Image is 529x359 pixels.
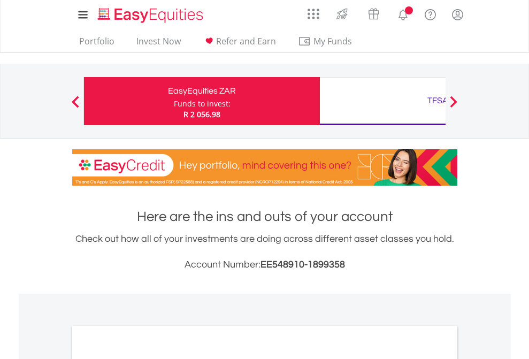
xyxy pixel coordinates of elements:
a: Refer and Earn [198,36,280,52]
img: thrive-v2.svg [333,5,351,22]
a: My Profile [444,3,471,26]
img: grid-menu-icon.svg [308,8,319,20]
h3: Account Number: [72,257,457,272]
a: Invest Now [132,36,185,52]
img: EasyCredit Promotion Banner [72,149,457,186]
a: Home page [94,3,208,24]
span: My Funds [298,34,368,48]
a: AppsGrid [301,3,326,20]
img: vouchers-v2.svg [365,5,382,22]
span: EE548910-1899358 [260,259,345,270]
button: Previous [65,101,86,112]
a: FAQ's and Support [417,3,444,24]
a: Notifications [389,3,417,24]
a: Portfolio [75,36,119,52]
span: R 2 056.98 [183,109,220,119]
span: Refer and Earn [216,35,276,47]
div: EasyEquities ZAR [90,83,313,98]
img: EasyEquities_Logo.png [96,6,208,24]
a: Vouchers [358,3,389,22]
button: Next [443,101,464,112]
div: Check out how all of your investments are doing across different asset classes you hold. [72,232,457,272]
div: Funds to invest: [174,98,231,109]
h1: Here are the ins and outs of your account [72,207,457,226]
